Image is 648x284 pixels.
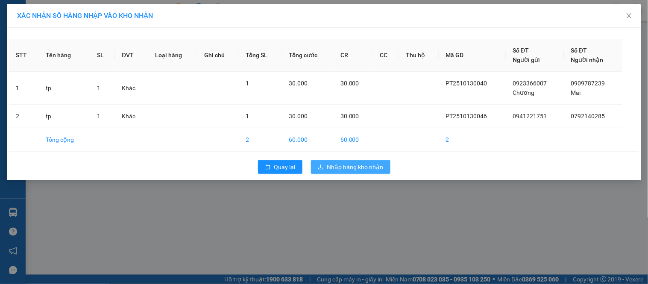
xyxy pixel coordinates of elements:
button: downloadNhập hàng kho nhận [311,160,390,174]
span: PT2510130046 [446,113,487,120]
th: STT [9,39,39,72]
td: Khác [115,72,148,105]
th: ĐVT [115,39,148,72]
span: 1 [246,80,249,87]
td: tp [39,105,90,128]
td: 60.000 [334,128,373,152]
span: 1 [97,85,100,91]
button: Close [617,4,641,28]
span: 30.000 [340,80,359,87]
th: CC [373,39,399,72]
th: Thu hộ [399,39,439,72]
th: Mã GD [439,39,506,72]
span: Người nhận [571,56,604,63]
span: Mai [571,89,581,96]
th: Tổng cước [282,39,334,72]
span: close [626,12,633,19]
span: 0941221751 [513,113,547,120]
span: 0923366007 [513,80,547,87]
span: PT2510130040 [446,80,487,87]
span: download [318,164,324,171]
span: 30.000 [340,113,359,120]
span: Quay lại [274,162,296,172]
span: Số ĐT [571,47,587,54]
td: 2 [9,105,39,128]
span: Chương [513,89,535,96]
span: Người gửi [513,56,540,63]
span: 1 [246,113,249,120]
td: tp [39,72,90,105]
td: 2 [239,128,282,152]
td: 1 [9,72,39,105]
button: rollbackQuay lại [258,160,302,174]
th: Loại hàng [148,39,198,72]
td: 60.000 [282,128,334,152]
span: 30.000 [289,80,308,87]
th: CR [334,39,373,72]
th: Tên hàng [39,39,90,72]
td: Tổng cộng [39,128,90,152]
span: 0909787239 [571,80,605,87]
th: Ghi chú [197,39,239,72]
th: Tổng SL [239,39,282,72]
span: 30.000 [289,113,308,120]
span: Nhập hàng kho nhận [327,162,384,172]
span: Số ĐT [513,47,529,54]
span: XÁC NHẬN SỐ HÀNG NHẬP VÀO KHO NHẬN [17,12,153,20]
span: rollback [265,164,271,171]
td: 2 [439,128,506,152]
span: 1 [97,113,100,120]
td: Khác [115,105,148,128]
span: 0792140285 [571,113,605,120]
th: SL [90,39,115,72]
